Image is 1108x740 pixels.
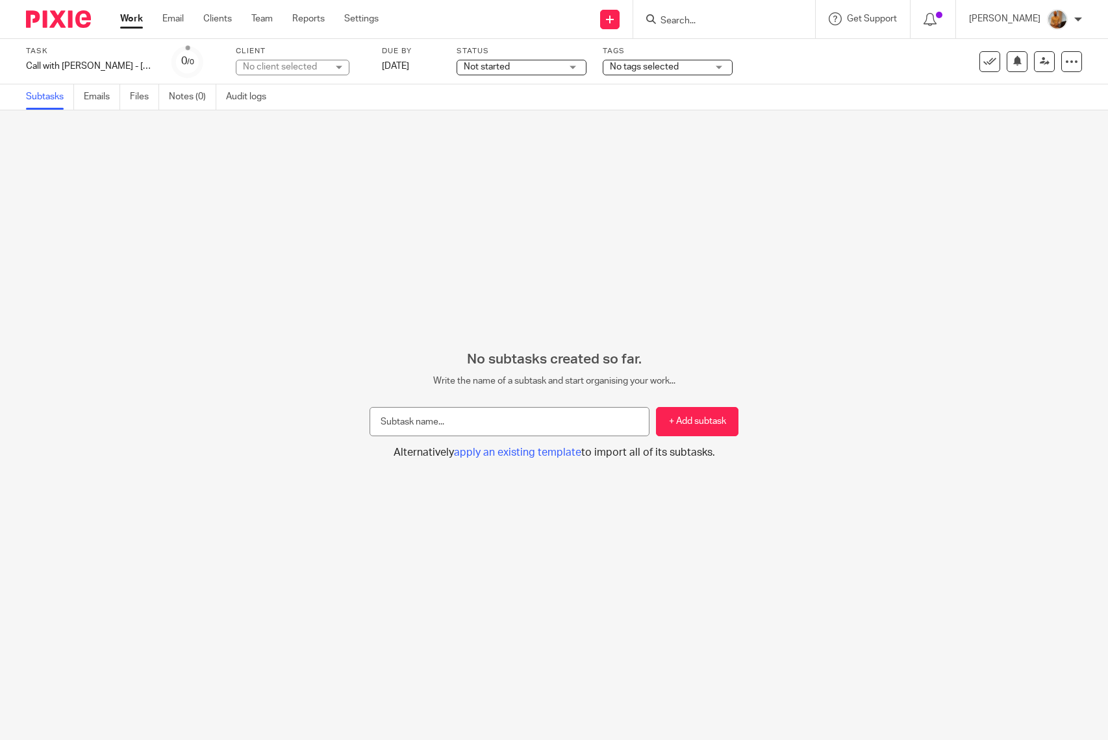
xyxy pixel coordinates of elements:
[603,46,733,56] label: Tags
[457,46,586,56] label: Status
[464,62,510,71] span: Not started
[130,84,159,110] a: Files
[187,58,194,66] small: /0
[382,46,440,56] label: Due by
[169,84,216,110] a: Notes (0)
[370,446,739,460] button: Alternativelyapply an existing templateto import all of its subtasks.
[370,351,739,368] h2: No subtasks created so far.
[1007,51,1027,72] button: Snooze task
[26,60,156,73] div: Call with Sal - San Vicente - Get Prepared for the meeting covering pending topics and general st...
[181,54,194,69] div: 0
[847,14,897,23] span: Get Support
[969,12,1040,25] p: [PERSON_NAME]
[226,84,276,110] a: Audit logs
[26,60,156,73] div: Call with [PERSON_NAME] - [GEOGRAPHIC_DATA][PERSON_NAME] - Get Prepared for the meeting covering ...
[370,407,649,436] input: Subtask name...
[120,12,143,25] a: Work
[1034,51,1055,72] a: Reassign task
[979,51,1000,72] a: Mark task as done
[370,375,739,388] p: Write the name of a subtask and start organising your work...
[344,12,379,25] a: Settings
[610,62,679,71] span: No tags selected
[251,12,273,25] a: Team
[243,60,327,73] div: No client selected
[84,84,120,110] a: Emails
[292,12,325,25] a: Reports
[26,10,91,28] img: Pixie
[1047,9,1068,30] img: 1234.JPG
[236,46,366,56] label: Client
[203,12,232,25] a: Clients
[382,62,409,71] span: [DATE]
[454,447,581,458] span: apply an existing template
[26,84,74,110] a: Subtasks
[26,46,156,56] label: Task
[656,407,738,436] button: + Add subtask
[659,16,776,27] input: Search
[162,12,184,25] a: Email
